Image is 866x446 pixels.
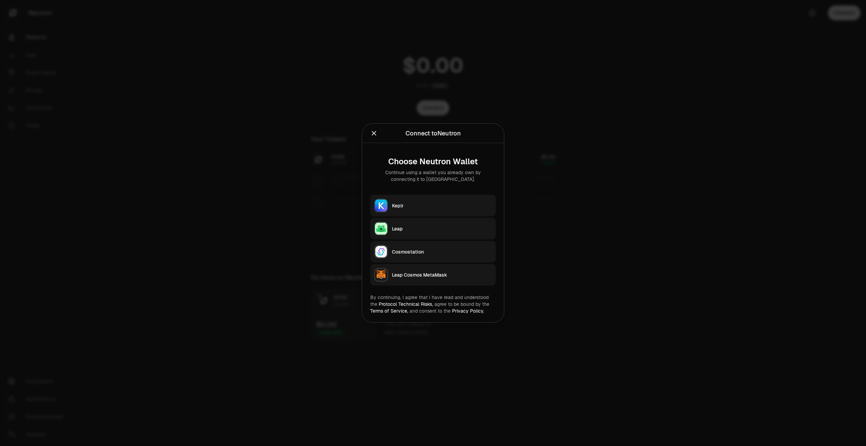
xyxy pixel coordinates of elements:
div: Leap [392,225,492,232]
a: Protocol Technical Risks, [379,301,433,307]
button: Close [370,129,378,138]
button: LeapLeap [370,218,496,240]
button: Leap Cosmos MetaMaskLeap Cosmos MetaMask [370,264,496,286]
div: Choose Neutron Wallet [376,157,490,166]
div: Continue using a wallet you already own by connecting it to [GEOGRAPHIC_DATA]. [376,169,490,183]
div: Connect to Neutron [406,129,461,138]
a: Privacy Policy. [452,308,484,314]
div: Keplr [392,202,492,209]
img: Keplr [375,200,387,212]
img: Leap [375,223,387,235]
div: Cosmostation [392,248,492,255]
img: Cosmostation [375,246,387,258]
a: Terms of Service, [370,308,408,314]
button: CosmostationCosmostation [370,241,496,263]
img: Leap Cosmos MetaMask [375,269,387,281]
button: KeplrKeplr [370,195,496,217]
div: Leap Cosmos MetaMask [392,272,492,278]
div: By continuing, I agree that I have read and understood the agree to be bound by the and consent t... [370,294,496,314]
